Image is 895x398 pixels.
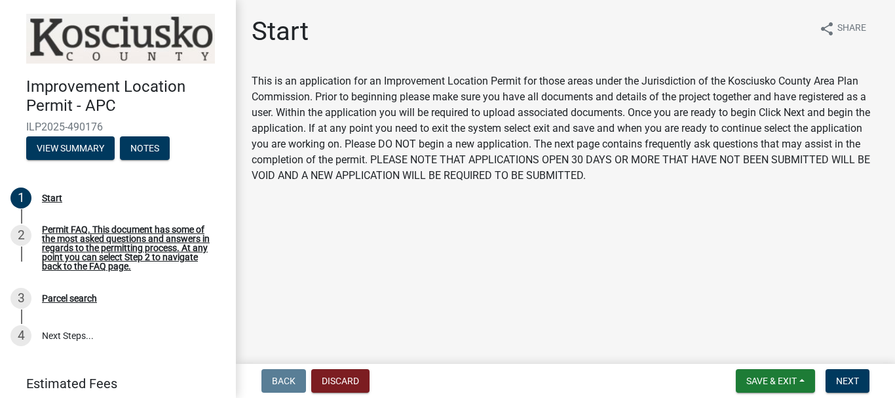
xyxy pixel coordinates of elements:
button: Next [826,369,869,393]
button: Notes [120,136,170,160]
img: Kosciusko County, Indiana [26,14,215,64]
div: Permit FAQ. This document has some of the most asked questions and answers in regards to the perm... [42,225,215,271]
button: shareShare [809,16,877,41]
span: ILP2025-490176 [26,121,210,133]
i: share [819,21,835,37]
div: 2 [10,225,31,246]
a: Estimated Fees [10,370,215,397]
span: Save & Exit [746,376,797,386]
wm-modal-confirm: Summary [26,144,115,154]
span: Back [272,376,295,386]
button: Discard [311,369,370,393]
div: Parcel search [42,294,97,303]
button: Save & Exit [736,369,815,393]
wm-modal-confirm: Notes [120,144,170,154]
button: View Summary [26,136,115,160]
div: Start [42,193,62,203]
span: Share [837,21,866,37]
div: This is an application for an Improvement Location Permit for those areas under the Jurisdiction ... [252,73,879,184]
div: 4 [10,325,31,346]
div: 3 [10,288,31,309]
span: Next [836,376,859,386]
h1: Start [252,16,309,47]
h4: Improvement Location Permit - APC [26,77,225,115]
button: Back [261,369,306,393]
div: 1 [10,188,31,209]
